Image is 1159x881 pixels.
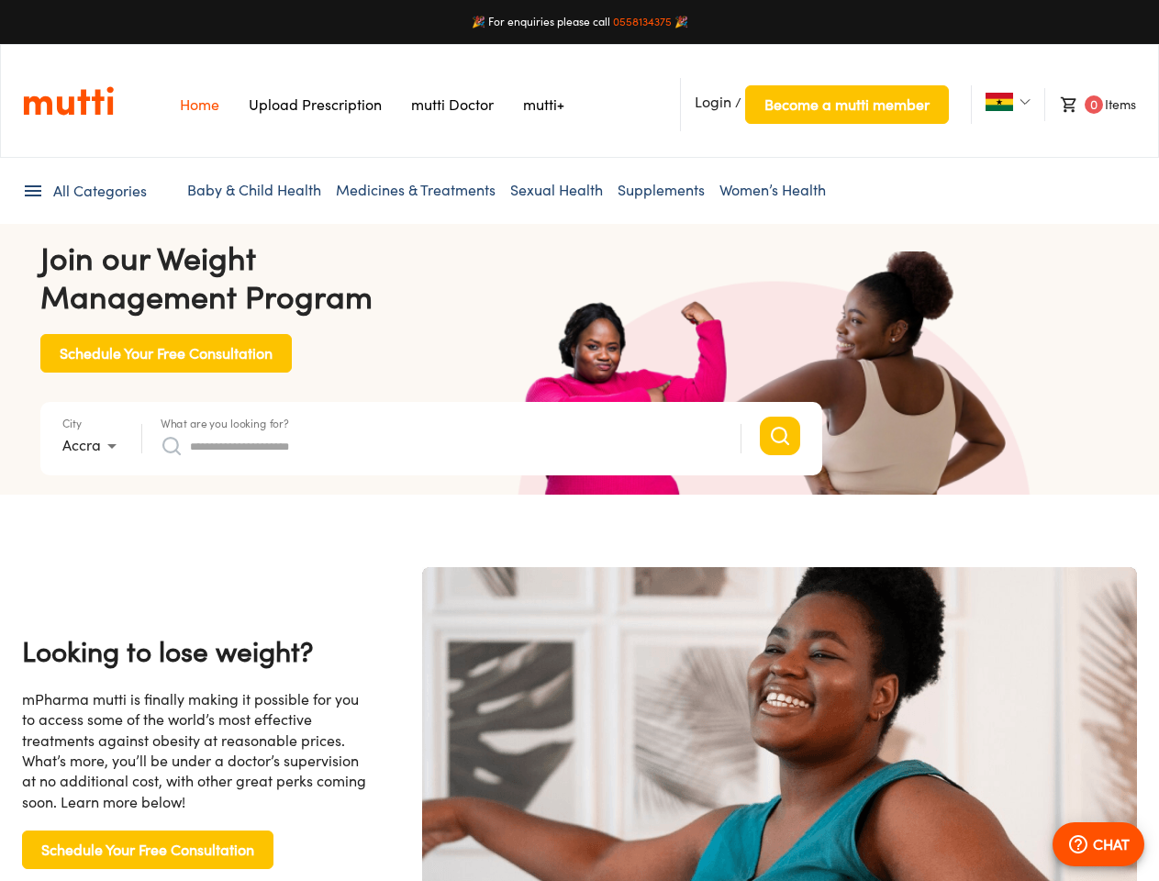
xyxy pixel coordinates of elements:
[40,239,822,316] h4: Join our Weight Management Program
[411,95,494,114] a: Navigates to mutti doctor website
[40,343,292,359] a: Schedule Your Free Consultation
[523,95,564,114] a: Navigates to mutti+ page
[680,78,949,131] li: /
[62,418,82,429] label: City
[41,837,254,863] span: Schedule Your Free Consultation
[1093,833,1130,855] p: CHAT
[187,181,321,199] a: Baby & Child Health
[62,431,123,461] div: Accra
[180,95,219,114] a: Navigates to Home Page
[60,340,273,366] span: Schedule Your Free Consultation
[986,93,1013,111] img: Ghana
[22,689,371,812] div: mPharma mutti is finally making it possible for you to access some of the world’s most effective ...
[510,181,603,199] a: Sexual Health
[1020,96,1031,107] img: Dropdown
[40,334,292,373] button: Schedule Your Free Consultation
[23,85,114,117] a: Link on the logo navigates to HomePage
[22,840,273,855] a: Schedule Your Free Consultation
[1053,822,1144,866] button: CHAT
[1085,95,1103,114] span: 0
[53,181,147,202] span: All Categories
[618,181,705,199] a: Supplements
[22,831,273,869] button: Schedule Your Free Consultation
[695,93,731,111] span: Login
[336,181,496,199] a: Medicines & Treatments
[719,181,826,199] a: Women’s Health
[161,418,289,429] label: What are you looking for?
[22,632,371,671] h4: Looking to lose weight?
[613,15,672,28] a: 0558134375
[23,85,114,117] img: Logo
[745,85,949,124] button: Become a mutti member
[249,95,382,114] a: Navigates to Prescription Upload Page
[764,92,930,117] span: Become a mutti member
[760,417,800,455] button: Search
[1044,88,1136,121] li: Items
